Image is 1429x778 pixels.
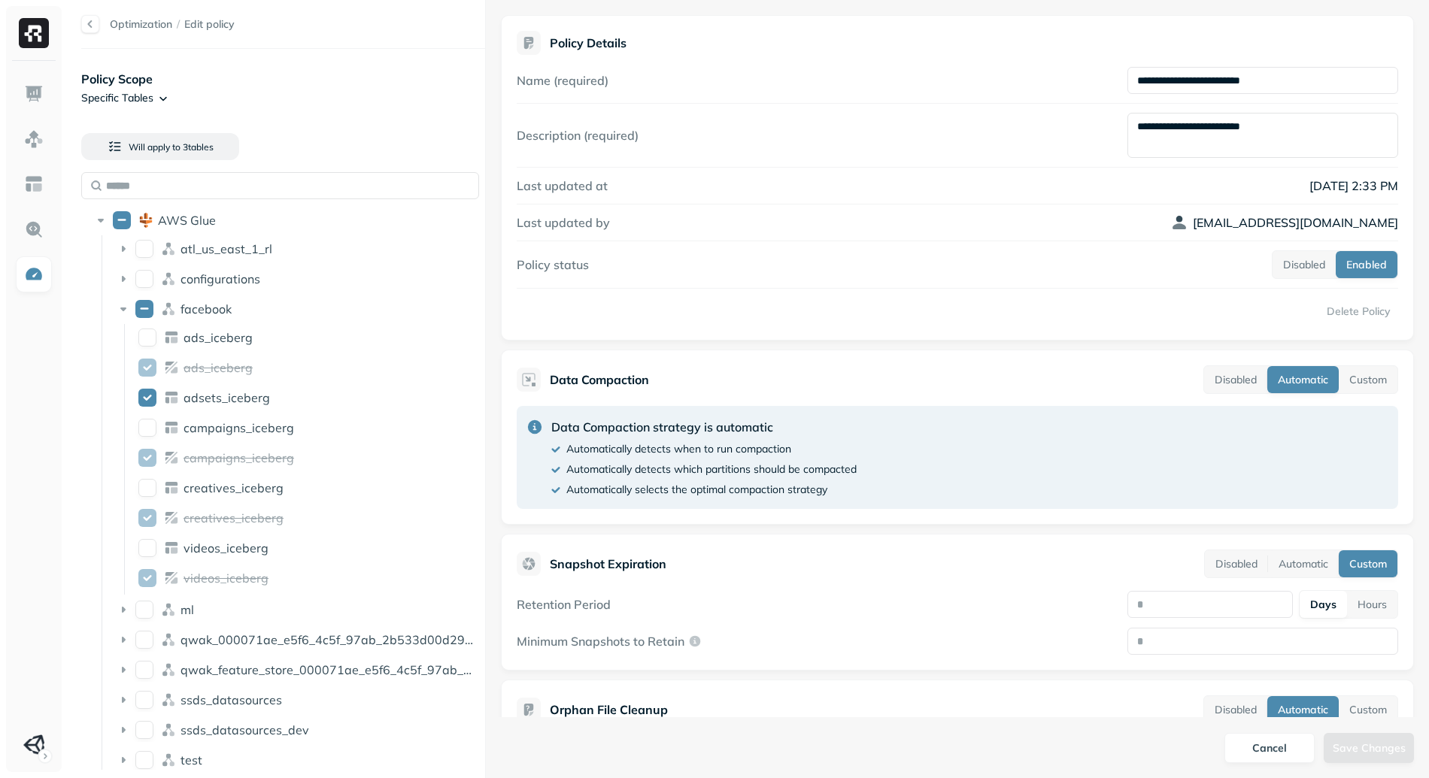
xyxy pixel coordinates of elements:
button: campaigns_iceberg [138,419,156,437]
button: Disabled [1205,550,1268,577]
div: atl_us_east_1_rlatl_us_east_1_rl [110,237,480,261]
p: ml [181,602,194,617]
button: AWS Glue [113,211,131,229]
p: Snapshot Expiration [550,555,666,573]
div: campaigns_icebergcampaigns_iceberg [132,416,481,440]
button: ssds_datasources_dev [135,721,153,739]
p: test [181,752,202,767]
p: Data Compaction [550,371,649,389]
label: Last updated at [517,178,608,193]
img: Assets [24,129,44,149]
p: campaigns_iceberg [184,420,294,435]
p: Automatically detects which partitions should be compacted [566,462,857,477]
p: Automatically detects when to run compaction [566,442,791,456]
button: creatives_iceberg [138,479,156,497]
span: ads_iceberg [184,360,253,375]
label: Description (required) [517,128,639,143]
p: ssds_datasources_dev [181,722,309,737]
span: ssds_datasources [181,692,282,707]
p: Minimum Snapshots to Retain [517,634,684,649]
button: qwak_feature_store_000071ae_e5f6_4c5f_97ab_2b533d00d294 [135,661,153,679]
button: Automatic [1268,550,1339,577]
div: videos_icebergvideos_iceberg [132,536,481,560]
p: / [177,17,180,32]
div: mlml [110,598,480,622]
nav: breadcrumb [110,17,235,32]
button: Disabled [1204,696,1267,723]
button: ads_iceberg [138,359,156,377]
span: qwak_feature_store_000071ae_e5f6_4c5f_97ab_2b533d00d294 [181,662,554,677]
button: Custom [1339,550,1397,577]
button: test [135,751,153,769]
img: Optimization [24,265,44,284]
div: adsets_icebergadsets_iceberg [132,386,481,410]
button: videos_iceberg [138,569,156,587]
p: [EMAIL_ADDRESS][DOMAIN_NAME] [1193,213,1398,232]
div: ssds_datasources_devssds_datasources_dev [110,718,480,742]
button: atl_us_east_1_rl [135,240,153,258]
button: Custom [1339,366,1397,393]
p: Policy Scope [81,70,485,88]
button: Cancel [1224,733,1315,763]
div: qwak_feature_store_000071ae_e5f6_4c5f_97ab_2b533d00d294qwak_feature_store_000071ae_e5f6_4c5f_97ab... [110,658,480,682]
label: Name (required) [517,73,608,88]
button: configurations [135,270,153,288]
p: Specific Tables [81,91,153,105]
p: videos_iceberg [184,540,269,555]
div: configurationsconfigurations [110,267,480,291]
img: Dashboard [24,84,44,104]
p: atl_us_east_1_rl [181,241,272,256]
button: Automatic [1267,696,1339,723]
p: qwak_000071ae_e5f6_4c5f_97ab_2b533d00d294_analytics_data [181,632,474,647]
img: Query Explorer [24,219,44,239]
div: ads_icebergads_iceberg [132,325,481,350]
button: Enabled [1336,251,1397,278]
div: ssds_datasourcesssds_datasources [110,688,480,712]
button: creatives_iceberg [138,509,156,527]
div: campaigns_icebergcampaigns_iceberg [132,446,481,470]
p: Orphan File Cleanup [550,701,668,719]
img: Ryft [19,18,49,48]
span: Will apply to [129,141,181,153]
label: Policy status [517,257,589,272]
label: Retention Period [517,597,611,612]
img: Unity [23,734,44,755]
button: Will apply to 3tables [81,133,239,160]
div: facebookfacebook [110,297,480,321]
button: videos_iceberg [138,539,156,557]
button: ssds_datasources [135,691,153,709]
p: configurations [181,271,260,286]
label: Last updated by [517,215,610,230]
a: Optimization [110,17,172,31]
p: creatives_iceberg [184,480,284,495]
span: AWS Glue [158,213,216,228]
div: videos_icebergvideos_iceberg [132,566,481,590]
button: campaigns_iceberg [138,449,156,467]
button: Disabled [1204,366,1267,393]
button: qwak_000071ae_e5f6_4c5f_97ab_2b533d00d294_analytics_data [135,631,153,649]
button: ml [135,601,153,619]
p: qwak_feature_store_000071ae_e5f6_4c5f_97ab_2b533d00d294 [181,662,474,677]
div: creatives_icebergcreatives_iceberg [132,476,481,500]
div: qwak_000071ae_e5f6_4c5f_97ab_2b533d00d294_analytics_dataqwak_000071ae_e5f6_4c5f_97ab_2b533d00d294... [110,628,480,652]
span: creatives_iceberg [184,510,284,525]
span: videos_iceberg [184,571,269,586]
button: adsets_iceberg [138,389,156,407]
p: facebook [181,301,232,316]
p: adsets_iceberg [184,390,270,405]
button: Hours [1347,591,1397,618]
button: ads_iceberg [138,328,156,347]
span: 3 table s [181,141,214,153]
button: facebook [135,300,153,318]
div: ads_icebergads_iceberg [132,356,481,380]
p: ads_iceberg [184,330,253,345]
button: Automatic [1267,366,1339,393]
div: creatives_icebergcreatives_iceberg [132,506,481,530]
